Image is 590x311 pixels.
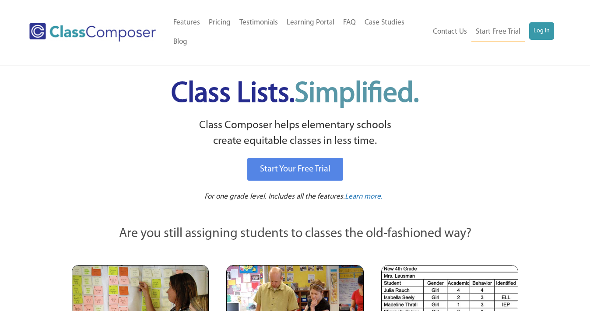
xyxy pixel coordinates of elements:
[345,192,383,203] a: Learn more.
[260,165,330,174] span: Start Your Free Trial
[171,80,419,108] span: Class Lists.
[169,13,204,32] a: Features
[169,32,192,52] a: Blog
[29,23,155,42] img: Class Composer
[471,22,525,42] a: Start Free Trial
[428,22,471,42] a: Contact Us
[204,13,235,32] a: Pricing
[339,13,360,32] a: FAQ
[529,22,554,40] a: Log In
[169,13,428,52] nav: Header Menu
[235,13,282,32] a: Testimonials
[295,80,419,108] span: Simplified.
[204,193,345,200] span: For one grade level. Includes all the features.
[345,193,383,200] span: Learn more.
[360,13,409,32] a: Case Studies
[247,158,343,181] a: Start Your Free Trial
[72,224,518,244] p: Are you still assigning students to classes the old-fashioned way?
[282,13,339,32] a: Learning Portal
[70,118,520,150] p: Class Composer helps elementary schools create equitable classes in less time.
[428,22,554,42] nav: Header Menu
